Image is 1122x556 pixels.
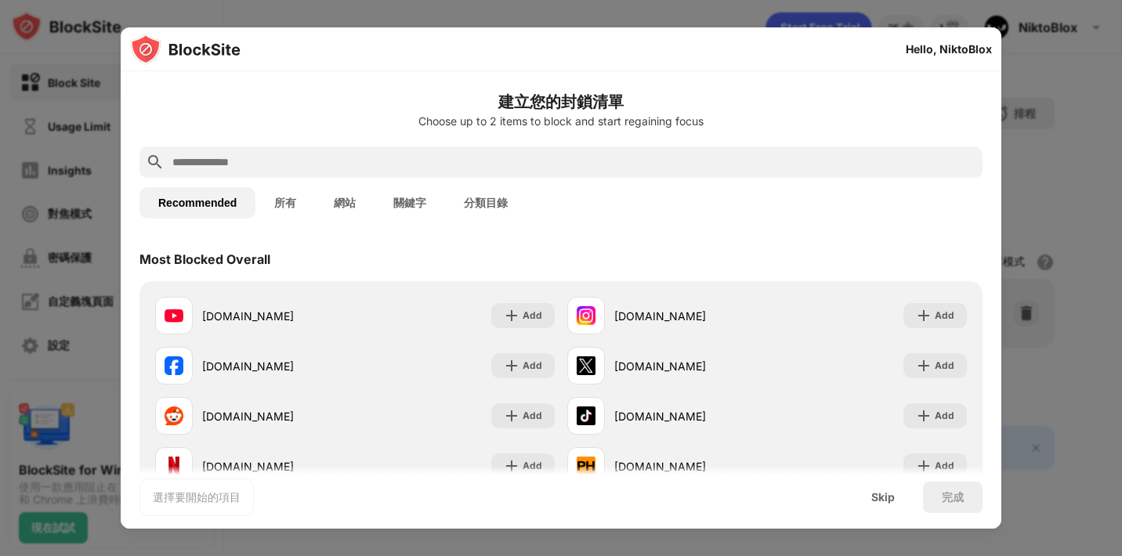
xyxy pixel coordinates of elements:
[614,358,767,374] div: [DOMAIN_NAME]
[523,408,542,424] div: Add
[202,458,355,475] div: [DOMAIN_NAME]
[139,187,255,218] button: Recommended
[139,90,983,114] h6: 建立您的封鎖清單
[942,491,964,504] div: 完成
[130,34,241,65] img: logo-blocksite.svg
[577,306,595,325] img: favicons
[577,457,595,475] img: favicons
[255,187,315,218] button: 所有
[935,408,954,424] div: Add
[523,308,542,323] div: Add
[139,251,270,267] div: Most Blocked Overall
[577,356,595,375] img: favicons
[202,308,355,324] div: [DOMAIN_NAME]
[935,458,954,474] div: Add
[906,43,992,56] div: Hello, NiktoBlox
[523,458,542,474] div: Add
[165,457,183,475] img: favicons
[577,406,595,425] img: favicons
[871,491,895,504] div: Skip
[614,408,767,424] div: [DOMAIN_NAME]
[202,408,355,424] div: [DOMAIN_NAME]
[614,458,767,475] div: [DOMAIN_NAME]
[375,187,445,218] button: 關鍵字
[139,115,983,128] div: Choose up to 2 items to block and start regaining focus
[523,358,542,374] div: Add
[165,306,183,325] img: favicons
[935,308,954,323] div: Add
[445,187,527,218] button: 分類目錄
[202,358,355,374] div: [DOMAIN_NAME]
[165,406,183,425] img: favicons
[935,358,954,374] div: Add
[315,187,375,218] button: 網站
[146,153,165,171] img: search.svg
[614,308,767,324] div: [DOMAIN_NAME]
[153,489,241,505] div: 選擇要開始的項目
[165,356,183,375] img: favicons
